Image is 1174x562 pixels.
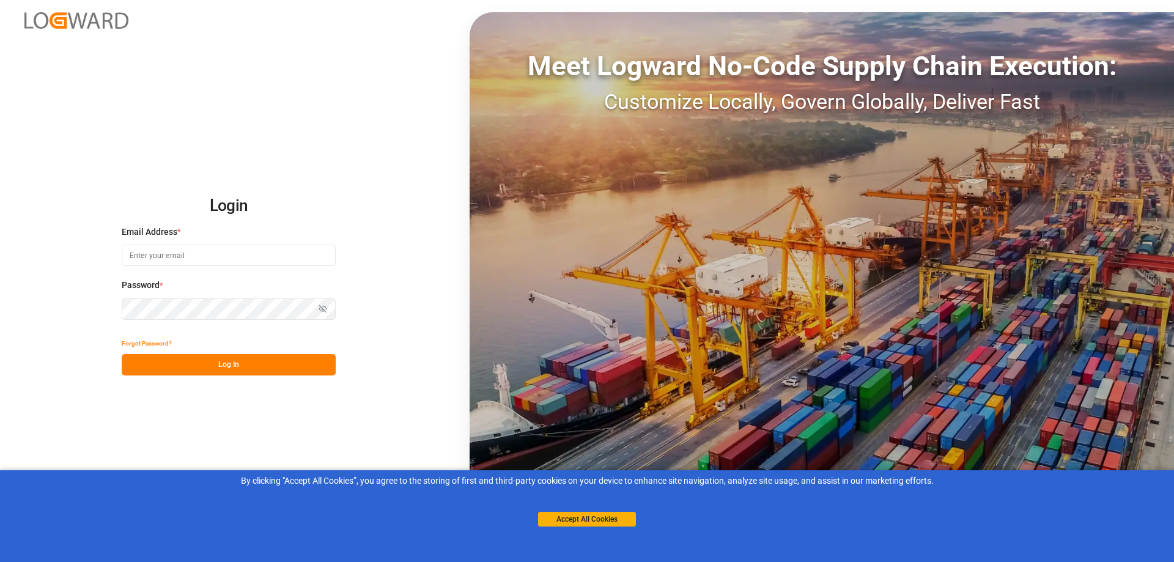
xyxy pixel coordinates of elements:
img: Logward_new_orange.png [24,12,128,29]
button: Log In [122,354,336,375]
div: Meet Logward No-Code Supply Chain Execution: [470,46,1174,86]
button: Forgot Password? [122,333,172,354]
h2: Login [122,187,336,226]
div: Customize Locally, Govern Globally, Deliver Fast [470,86,1174,117]
button: Accept All Cookies [538,512,636,527]
div: By clicking "Accept All Cookies”, you agree to the storing of first and third-party cookies on yo... [9,475,1165,487]
span: Password [122,279,160,292]
span: Email Address [122,226,177,238]
input: Enter your email [122,245,336,266]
